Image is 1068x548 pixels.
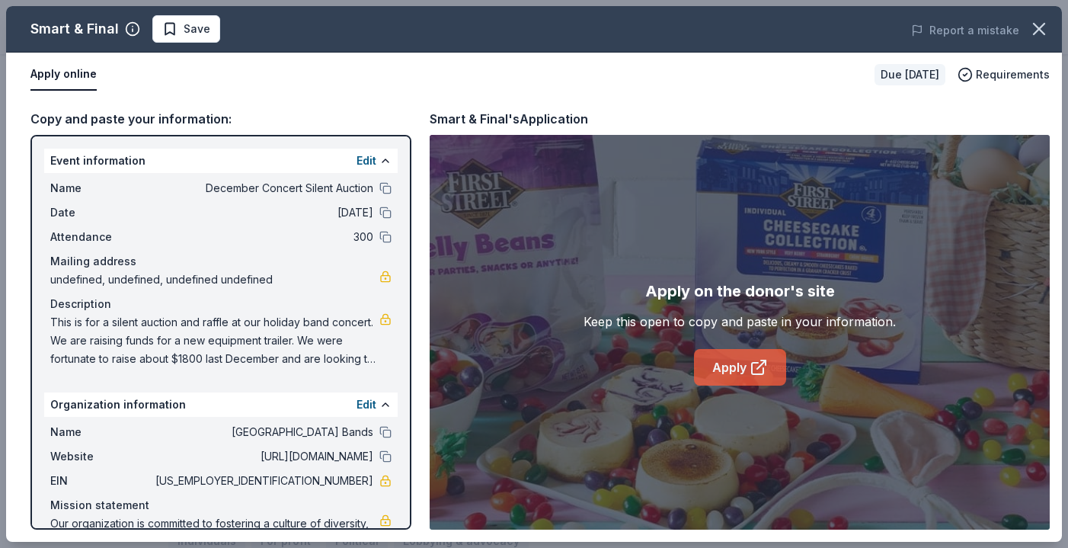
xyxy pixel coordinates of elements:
[50,203,152,222] span: Date
[152,15,220,43] button: Save
[30,17,119,41] div: Smart & Final
[50,423,152,441] span: Name
[976,66,1050,84] span: Requirements
[44,149,398,173] div: Event information
[50,472,152,490] span: EIN
[44,393,398,417] div: Organization information
[152,179,373,197] span: December Concert Silent Auction
[184,20,210,38] span: Save
[50,252,392,271] div: Mailing address
[30,59,97,91] button: Apply online
[645,279,835,303] div: Apply on the donor's site
[357,396,376,414] button: Edit
[694,349,786,386] a: Apply
[152,423,373,441] span: [GEOGRAPHIC_DATA] Bands
[152,203,373,222] span: [DATE]
[584,312,896,331] div: Keep this open to copy and paste in your information.
[50,228,152,246] span: Attendance
[152,228,373,246] span: 300
[911,21,1019,40] button: Report a mistake
[357,152,376,170] button: Edit
[50,496,392,514] div: Mission statement
[50,179,152,197] span: Name
[152,447,373,466] span: [URL][DOMAIN_NAME]
[50,447,152,466] span: Website
[958,66,1050,84] button: Requirements
[430,109,588,129] div: Smart & Final's Application
[50,271,379,289] span: undefined, undefined, undefined undefined
[30,109,411,129] div: Copy and paste your information:
[152,472,373,490] span: [US_EMPLOYER_IDENTIFICATION_NUMBER]
[50,295,392,313] div: Description
[875,64,945,85] div: Due [DATE]
[50,313,379,368] span: This is for a silent auction and raffle at our holiday band concert. We are raising funds for a n...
